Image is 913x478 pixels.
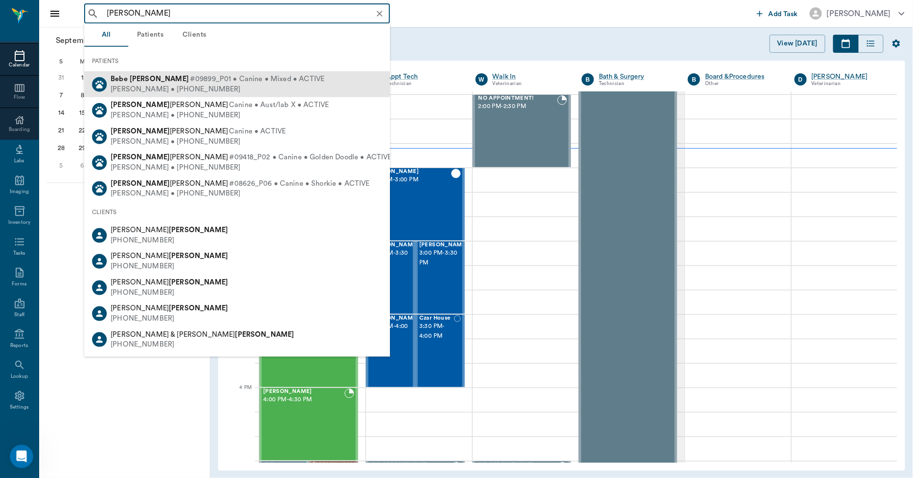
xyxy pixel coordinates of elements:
[43,135,180,154] div: I do apologize, my wording was not the correct phrasing.
[111,330,294,338] span: [PERSON_NAME] & [PERSON_NAME]
[13,250,25,257] div: Tasks
[50,54,72,69] div: S
[111,340,294,350] div: [PHONE_NUMBER]
[111,252,228,260] span: [PERSON_NAME]
[111,101,170,109] b: [PERSON_NAME]
[366,314,415,388] div: NOT_CONFIRMED, 3:30 PM - 4:00 PM
[8,161,188,235] div: Bert says…
[111,153,170,161] b: [PERSON_NAME]
[366,241,415,314] div: NOT_CONFIRMED, 3:00 PM - 3:30 PM
[111,110,329,121] div: [PERSON_NAME] • [PHONE_NUMBER]
[15,320,23,328] button: Emoji picker
[54,106,68,120] div: Sunday, September 14, 2025
[62,320,70,328] button: Start recording
[688,73,700,86] div: B
[16,55,153,84] div: Can you tell me more about what they meant when they said "not able to do it?" I have not heard t...
[111,136,286,147] div: [PERSON_NAME] • [PHONE_NUMBER]
[370,322,419,341] span: 3:30 PM - 4:00 PM
[419,248,468,268] span: 3:00 PM - 3:30 PM
[43,241,180,337] div: Also I had an interesting thing happen. we were checking out a client, and we noticed that they s...
[84,23,128,47] button: All
[172,23,216,47] button: Clients
[28,5,44,21] img: Profile image for Alana
[111,179,228,187] span: [PERSON_NAME]
[45,4,65,23] button: Close drawer
[111,163,392,173] div: [PERSON_NAME] • [PHONE_NUMBER]
[386,80,460,88] div: Technician
[75,106,89,120] div: Monday, September 15, 2025
[493,80,567,88] div: Veterinarian
[8,108,188,130] div: Bert says…
[111,304,228,312] span: [PERSON_NAME]
[111,314,228,324] div: [PHONE_NUMBER]
[229,178,370,189] span: #08626_P06 • Canine • Shorkie • ACTIVE
[473,94,571,168] div: BOOKED, 2:00 PM - 2:30 PM
[75,159,89,173] div: Monday, October 6, 2025
[10,404,29,411] div: Settings
[419,315,454,322] span: Czar House
[229,152,392,163] span: #09418_P02 • Canine • Golden Doodle • ACTIVE
[599,80,673,88] div: Technician
[313,462,362,468] span: [PERSON_NAME]
[812,80,886,88] div: Veterinarian
[479,462,557,468] span: NO APPOINTMENT!
[10,445,33,468] iframe: Intercom live chat
[14,311,24,319] div: Staff
[51,31,134,50] button: September2025
[263,389,344,395] span: [PERSON_NAME]
[75,124,89,137] div: Monday, September 22, 2025
[373,7,387,21] button: Clear
[169,226,228,234] b: [PERSON_NAME]
[111,153,228,161] span: [PERSON_NAME]
[54,141,68,155] div: Sunday, September 28, 2025
[370,248,419,268] span: 3:00 PM - 3:30 PM
[770,35,825,53] button: View [DATE]
[6,4,25,22] button: go back
[263,395,344,405] span: 4:00 PM - 4:30 PM
[111,279,228,286] span: [PERSON_NAME]
[229,127,286,137] span: Canine • ACTIVE
[705,80,779,88] div: Other
[8,300,187,316] textarea: Message…
[493,72,567,82] a: Walk In
[235,330,295,338] b: [PERSON_NAME]
[111,179,170,187] b: [PERSON_NAME]
[111,236,228,246] div: [PHONE_NUMBER]
[370,169,451,175] span: [PERSON_NAME]
[372,462,451,468] span: NO APPOINTMENT!
[54,71,68,85] div: Sunday, August 31, 2025
[54,159,68,173] div: Sunday, October 5, 2025
[169,279,228,286] b: [PERSON_NAME]
[415,314,465,388] div: NOT_CONFIRMED, 3:30 PM - 4:00 PM
[12,281,26,288] div: Forms
[16,92,92,98] div: [PERSON_NAME] • 4h ago
[31,320,39,328] button: Gif picker
[812,72,886,82] a: [PERSON_NAME]
[54,124,68,137] div: Sunday, September 21, 2025
[47,12,67,22] p: Active
[370,175,451,185] span: 2:30 PM - 3:00 PM
[366,168,464,241] div: CHECKED_OUT, 2:30 PM - 3:00 PM
[35,235,188,343] div: Also I had an interesting thing happen. we were checking out a client, and we noticed that they s...
[753,4,802,22] button: Add Task
[599,72,673,82] a: Bath & Surgery
[130,75,189,83] b: [PERSON_NAME]
[8,235,188,344] div: Bert says…
[128,23,172,47] button: Patients
[259,388,358,461] div: BOOKED, 4:00 PM - 4:30 PM
[10,188,29,196] div: Imaging
[111,84,324,94] div: [PERSON_NAME] • [PHONE_NUMBER]
[103,7,387,21] input: Search
[46,320,54,328] button: Upload attachment
[10,342,28,349] div: Reports
[419,242,468,248] span: [PERSON_NAME]
[111,75,128,83] b: Bebe
[479,102,557,111] span: 2:00 PM - 2:30 PM
[168,316,183,332] button: Send a message…
[479,95,557,102] span: NO APPOINTMENT!
[229,100,329,110] span: Canine • Aust/lab X • ACTIVE
[8,130,188,161] div: Bert says…
[111,226,228,234] span: [PERSON_NAME]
